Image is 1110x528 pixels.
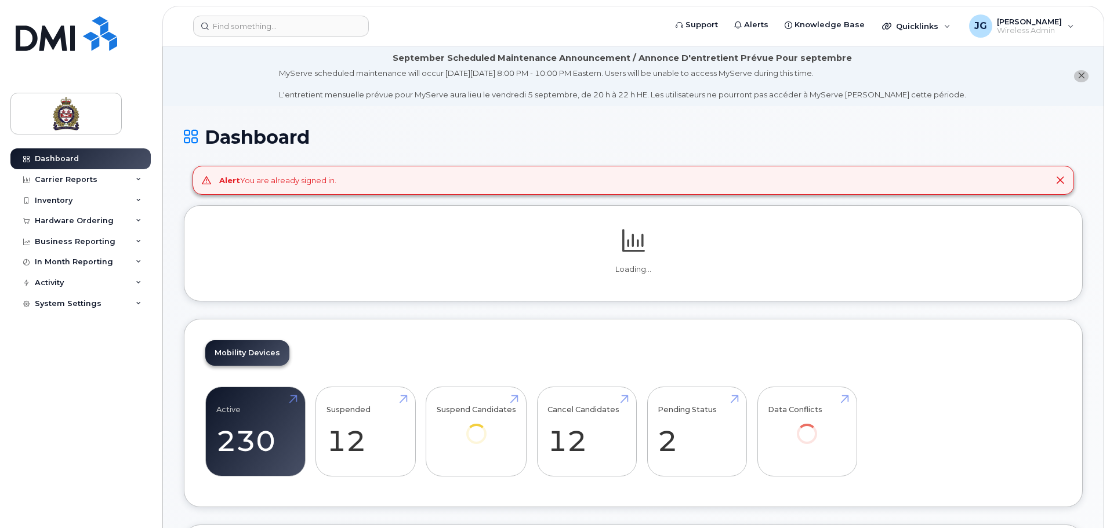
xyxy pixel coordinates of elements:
h1: Dashboard [184,127,1083,147]
div: September Scheduled Maintenance Announcement / Annonce D'entretient Prévue Pour septembre [393,52,852,64]
button: close notification [1074,70,1089,82]
a: Suspended 12 [327,394,405,470]
a: Active 230 [216,394,295,470]
div: MyServe scheduled maintenance will occur [DATE][DATE] 8:00 PM - 10:00 PM Eastern. Users will be u... [279,68,966,100]
strong: Alert [219,176,240,185]
a: Cancel Candidates 12 [547,394,626,470]
a: Mobility Devices [205,340,289,366]
a: Data Conflicts [768,394,846,460]
a: Pending Status 2 [658,394,736,470]
p: Loading... [205,264,1061,275]
div: You are already signed in. [219,175,336,186]
a: Suspend Candidates [437,394,516,460]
